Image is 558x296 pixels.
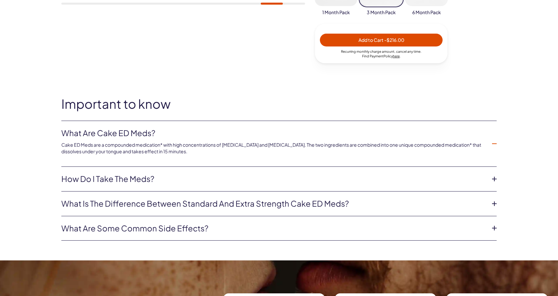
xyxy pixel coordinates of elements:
div: Recurring monthly charge amount , cancel any time. Policy . [320,49,443,58]
span: 3 Month Pack [367,9,396,16]
a: What are some common side effects? [61,223,486,234]
a: What are Cake ED Meds? [61,128,486,139]
span: Find Payment [362,54,384,58]
p: Cake ED Meds are a compounded medication* with high concentrations of [MEDICAL_DATA] and [MEDICAL... [61,142,486,155]
span: 1 Month Pack [322,9,350,16]
a: here [393,54,400,58]
span: Add to Cart [358,37,404,43]
button: Add to Cart -$216.00 [320,34,443,46]
h2: Important to know [61,97,497,111]
a: What is the difference between Standard and Extra Strength Cake ED meds? [61,198,486,209]
span: 6 Month Pack [412,9,441,16]
span: - $216.00 [384,37,404,43]
a: How do I take the meds? [61,173,486,185]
